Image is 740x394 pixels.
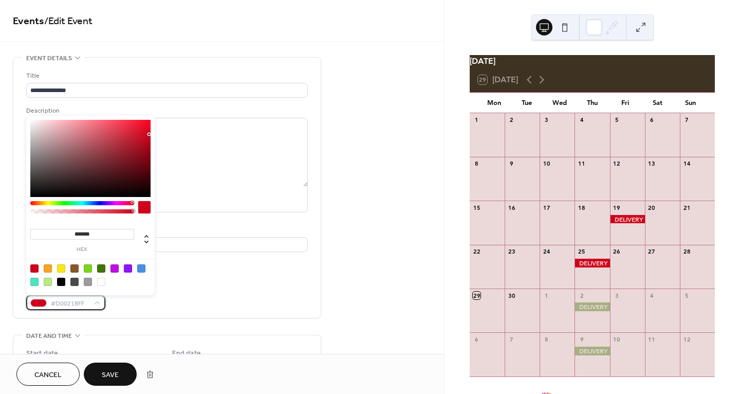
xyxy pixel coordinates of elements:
div: #9013FE [124,264,132,273]
span: Event details [26,53,72,64]
div: 21 [683,204,691,211]
div: End date [172,348,201,359]
div: 9 [508,160,515,168]
div: #4A4A4A [70,278,79,286]
div: 12 [613,160,621,168]
div: 5 [683,292,691,299]
div: #000000 [57,278,65,286]
div: 26 [613,248,621,256]
div: 30 [508,292,515,299]
div: 3 [543,116,550,124]
div: 13 [648,160,656,168]
label: hex [30,247,134,253]
div: 10 [543,160,550,168]
div: 6 [648,116,656,124]
div: 1 [473,116,480,124]
div: 29 [473,292,480,299]
div: 7 [508,335,515,343]
div: #F8E71C [57,264,65,273]
div: DELIVERY AVAIL [575,302,609,311]
div: 23 [508,248,515,256]
div: 6 [473,335,480,343]
div: 11 [578,160,585,168]
div: Wed [543,93,576,113]
div: Sun [674,93,707,113]
div: #8B572A [70,264,79,273]
div: DELIVERY AVAIL [575,347,609,355]
div: DELIVERY FULL [610,215,645,224]
div: 14 [683,160,691,168]
div: 27 [648,248,656,256]
div: 2 [508,116,515,124]
div: Start date [26,348,58,359]
span: Save [102,370,119,381]
div: Location [26,225,306,236]
div: 17 [543,204,550,211]
div: Thu [576,93,609,113]
div: Fri [608,93,641,113]
div: Title [26,70,306,81]
div: 2 [578,292,585,299]
div: 16 [508,204,515,211]
div: 8 [543,335,550,343]
div: 8 [473,160,480,168]
span: #D0021BFF [51,298,89,309]
span: / Edit Event [44,11,92,31]
div: 20 [648,204,656,211]
div: #9B9B9B [84,278,92,286]
div: 3 [613,292,621,299]
div: 11 [648,335,656,343]
div: #F5A623 [44,264,52,273]
div: 10 [613,335,621,343]
span: Cancel [34,370,62,381]
div: #417505 [97,264,105,273]
div: Mon [478,93,511,113]
button: Cancel [16,363,80,386]
div: 19 [613,204,621,211]
div: #B8E986 [44,278,52,286]
div: 25 [578,248,585,256]
div: #D0021B [30,264,39,273]
div: 7 [683,116,691,124]
div: 28 [683,248,691,256]
div: 4 [578,116,585,124]
div: 12 [683,335,691,343]
div: #4A90E2 [137,264,145,273]
a: Events [13,11,44,31]
span: Date and time [26,331,72,342]
div: DELIVERY FULL [575,259,609,267]
div: [DATE] [470,55,715,67]
div: Description [26,105,306,116]
div: 24 [543,248,550,256]
div: 22 [473,248,480,256]
div: Tue [511,93,544,113]
div: 9 [578,335,585,343]
button: Save [84,363,137,386]
div: 1 [543,292,550,299]
div: 5 [613,116,621,124]
div: #BD10E0 [110,264,119,273]
div: #7ED321 [84,264,92,273]
div: 18 [578,204,585,211]
div: 4 [648,292,656,299]
div: 15 [473,204,480,211]
div: #50E3C2 [30,278,39,286]
div: Sat [641,93,674,113]
div: #FFFFFF [97,278,105,286]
